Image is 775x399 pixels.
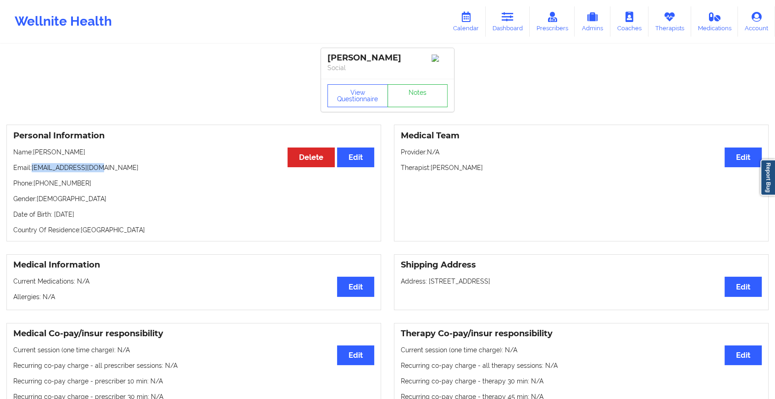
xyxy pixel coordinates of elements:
button: Edit [337,345,374,365]
div: [PERSON_NAME] [327,53,448,63]
a: Medications [691,6,738,37]
p: Recurring co-pay charge - therapy 30 min : N/A [401,377,762,386]
p: Name: [PERSON_NAME] [13,148,374,157]
p: Address: [STREET_ADDRESS] [401,277,762,286]
button: Edit [725,345,762,365]
p: Recurring co-pay charge - all prescriber sessions : N/A [13,361,374,370]
p: Gender: [DEMOGRAPHIC_DATA] [13,194,374,203]
h3: Therapy Co-pay/insur responsibility [401,328,762,339]
p: Recurring co-pay charge - all therapy sessions : N/A [401,361,762,370]
a: Calendar [446,6,486,37]
a: Therapists [648,6,691,37]
button: Edit [337,148,374,167]
h3: Medical Information [13,260,374,270]
p: Email: [EMAIL_ADDRESS][DOMAIN_NAME] [13,163,374,172]
p: Country Of Residence: [GEOGRAPHIC_DATA] [13,225,374,235]
p: Provider: N/A [401,148,762,157]
h3: Medical Team [401,131,762,141]
p: Recurring co-pay charge - prescriber 10 min : N/A [13,377,374,386]
h3: Shipping Address [401,260,762,270]
p: Social [327,63,448,72]
button: Delete [288,148,335,167]
p: Date of Birth: [DATE] [13,210,374,219]
a: Account [738,6,775,37]
a: Admins [575,6,610,37]
h3: Medical Co-pay/insur responsibility [13,328,374,339]
p: Allergies: N/A [13,292,374,301]
button: Edit [337,277,374,296]
a: Coaches [610,6,648,37]
button: Edit [725,148,762,167]
p: Therapist: [PERSON_NAME] [401,163,762,172]
a: Notes [387,84,448,107]
button: View Questionnaire [327,84,388,107]
p: Current Medications: N/A [13,277,374,286]
p: Phone: [PHONE_NUMBER] [13,179,374,188]
a: Report Bug [760,159,775,196]
p: Current session (one time charge): N/A [13,345,374,355]
img: Image%2Fplaceholer-image.png [432,55,448,62]
a: Dashboard [486,6,530,37]
p: Current session (one time charge): N/A [401,345,762,355]
button: Edit [725,277,762,296]
h3: Personal Information [13,131,374,141]
a: Prescribers [530,6,575,37]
